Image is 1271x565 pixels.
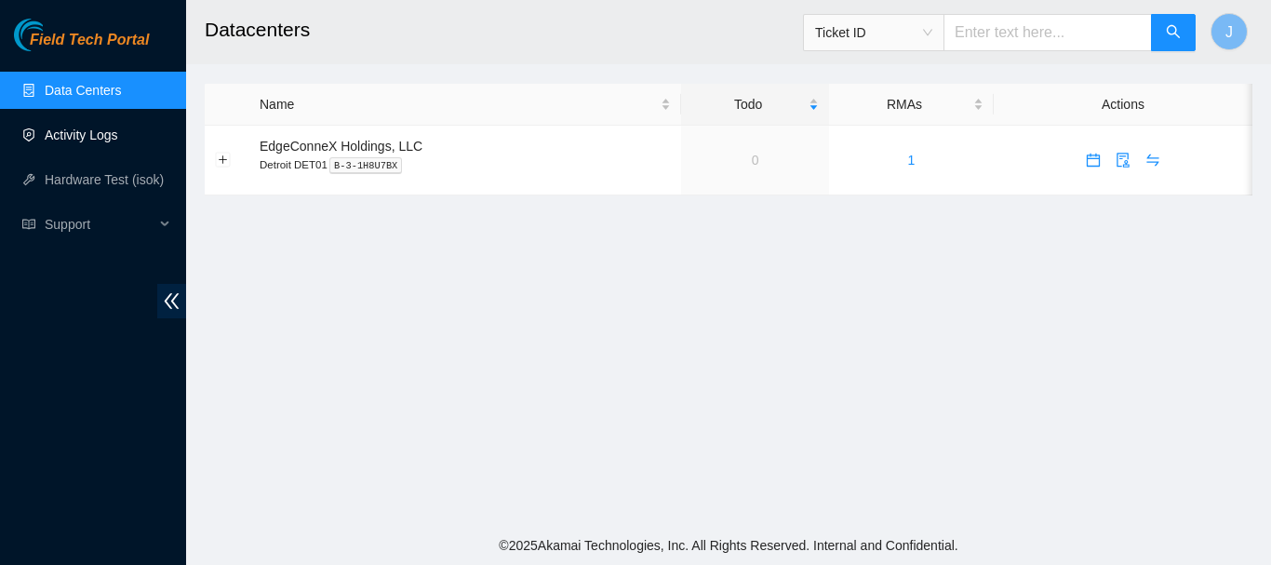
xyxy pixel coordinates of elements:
span: swap [1139,153,1167,168]
th: Actions [994,84,1252,126]
a: Hardware Test (isok) [45,172,164,187]
span: Support [45,206,154,243]
a: Akamai TechnologiesField Tech Portal [14,34,149,58]
span: Field Tech Portal [30,32,149,49]
span: search [1166,24,1181,42]
a: Data Centers [45,83,121,98]
span: read [22,218,35,231]
button: search [1151,14,1196,51]
p: Detroit DET01 [260,156,671,173]
input: Enter text here... [943,14,1152,51]
button: audit [1108,145,1138,175]
a: 0 [752,153,759,168]
span: Ticket ID [815,19,932,47]
button: Expand row [216,153,231,168]
a: audit [1108,153,1138,168]
button: calendar [1078,145,1108,175]
a: swap [1138,153,1168,168]
button: swap [1138,145,1168,175]
button: J [1211,13,1248,50]
a: 1 [908,153,916,168]
img: Akamai Technologies [14,19,94,51]
footer: © 2025 Akamai Technologies, Inc. All Rights Reserved. Internal and Confidential. [186,526,1271,565]
span: calendar [1079,153,1107,168]
a: Activity Logs [45,128,118,142]
span: audit [1109,153,1137,168]
span: J [1225,20,1233,44]
kbd: B-3-1H8U7BX [329,157,403,174]
span: EdgeConneX Holdings, LLC [260,139,422,154]
a: calendar [1078,153,1108,168]
span: double-left [157,284,186,318]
